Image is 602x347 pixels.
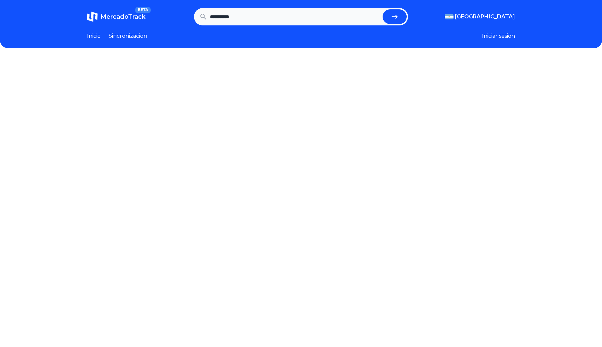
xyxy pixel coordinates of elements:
[87,11,145,22] a: MercadoTrackBETA
[87,32,101,40] a: Inicio
[100,13,145,20] span: MercadoTrack
[445,14,454,19] img: Argentina
[109,32,147,40] a: Sincronizacion
[87,11,98,22] img: MercadoTrack
[445,13,515,21] button: [GEOGRAPHIC_DATA]
[482,32,515,40] button: Iniciar sesion
[455,13,515,21] span: [GEOGRAPHIC_DATA]
[135,7,151,13] span: BETA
